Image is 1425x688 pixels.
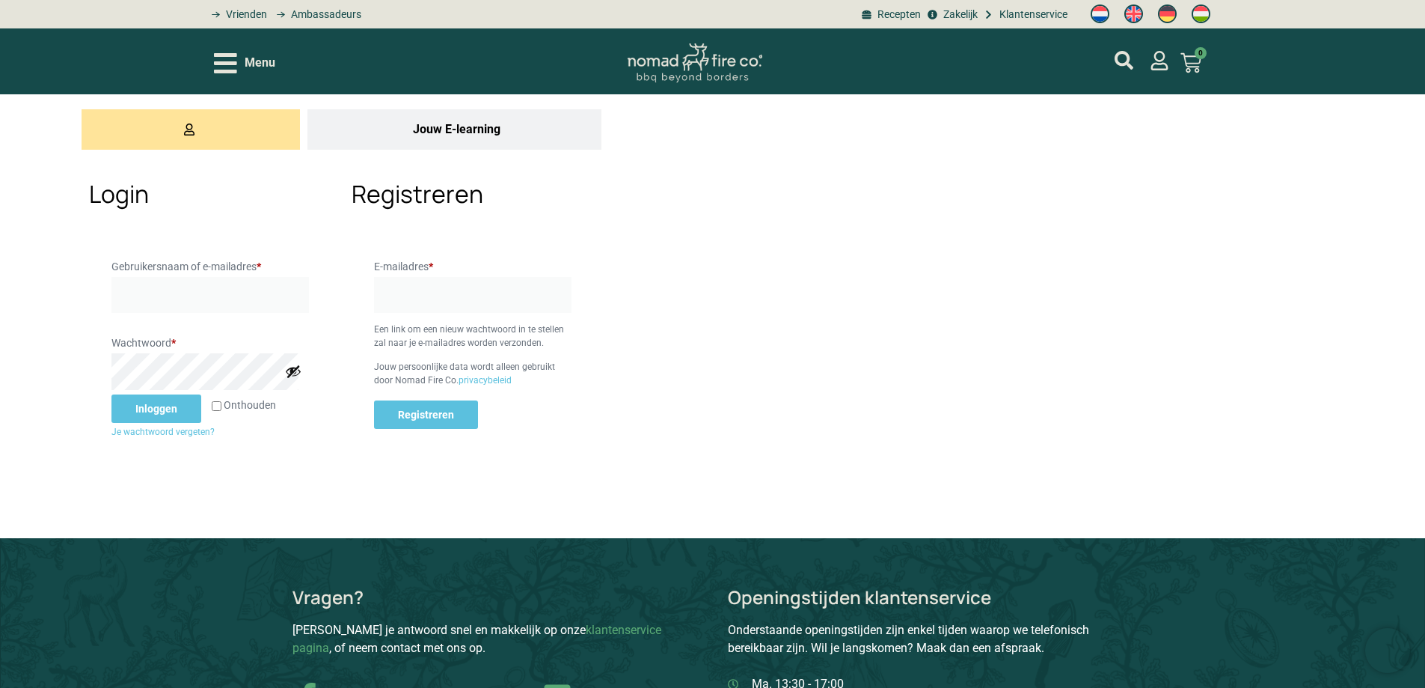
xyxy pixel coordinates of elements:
[374,256,571,277] label: E-mailadres
[1115,51,1133,70] a: mijn account
[292,621,698,657] p: [PERSON_NAME] je antwoord snel en makkelijk op onze , of neem contact met ons op.
[1365,628,1410,673] iframe: Brevo live chat
[1192,4,1210,23] img: Hongaars
[111,395,201,423] button: Inloggen
[111,332,309,353] label: Wachtwoord
[940,7,978,22] span: Zakelijk
[459,375,512,386] a: privacybeleid
[1184,1,1218,28] a: Switch to Hongaars
[859,7,921,22] a: BBQ recepten
[287,7,361,22] span: Ambassadeurs
[925,7,977,22] a: grill bill zakeljk
[628,43,762,83] img: Nomad Logo
[89,180,331,208] h2: Login
[413,121,500,138] span: Jouw E-learning
[1150,1,1184,28] a: Switch to Duits
[1162,43,1219,82] a: 0
[374,323,571,350] p: Een link om een nieuw wachtwoord in te stellen zal naar je e-mailadres worden verzonden.
[271,7,361,22] a: grill bill ambassadors
[728,588,1133,606] p: Openingstijden klantenservice
[1124,4,1143,23] img: Engels
[245,54,275,72] span: Menu
[728,621,1133,657] p: Onderstaande openingstijden zijn enkel tijden waarop we telefonisch bereikbaar zijn. Wil je langs...
[1195,47,1207,59] span: 0
[224,399,276,411] span: Onthouden
[214,50,275,76] div: Open/Close Menu
[222,7,267,22] span: Vrienden
[996,7,1067,22] span: Klantenservice
[1117,1,1150,28] a: Switch to Engels
[874,7,921,22] span: Recepten
[206,7,267,22] a: grill bill vrienden
[374,360,571,387] p: Jouw persoonlijke data wordt alleen gebruikt door Nomad Fire Co.
[212,401,221,411] input: Onthouden
[285,363,301,380] button: Wachtwoord weergeven
[1150,51,1169,70] a: mijn account
[374,401,478,429] button: Registreren
[1158,4,1177,23] img: Duits
[1091,4,1109,23] img: Nederlands
[82,109,601,486] div: Tabs. Open items met enter of spatie, sluit af met escape en navigeer met de pijltoetsen.
[981,7,1067,22] a: grill bill klantenservice
[352,180,594,208] h2: Registreren
[111,256,309,277] label: Gebruikersnaam of e-mailadres
[292,588,364,606] p: Vragen?
[111,427,215,437] a: Je wachtwoord vergeten?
